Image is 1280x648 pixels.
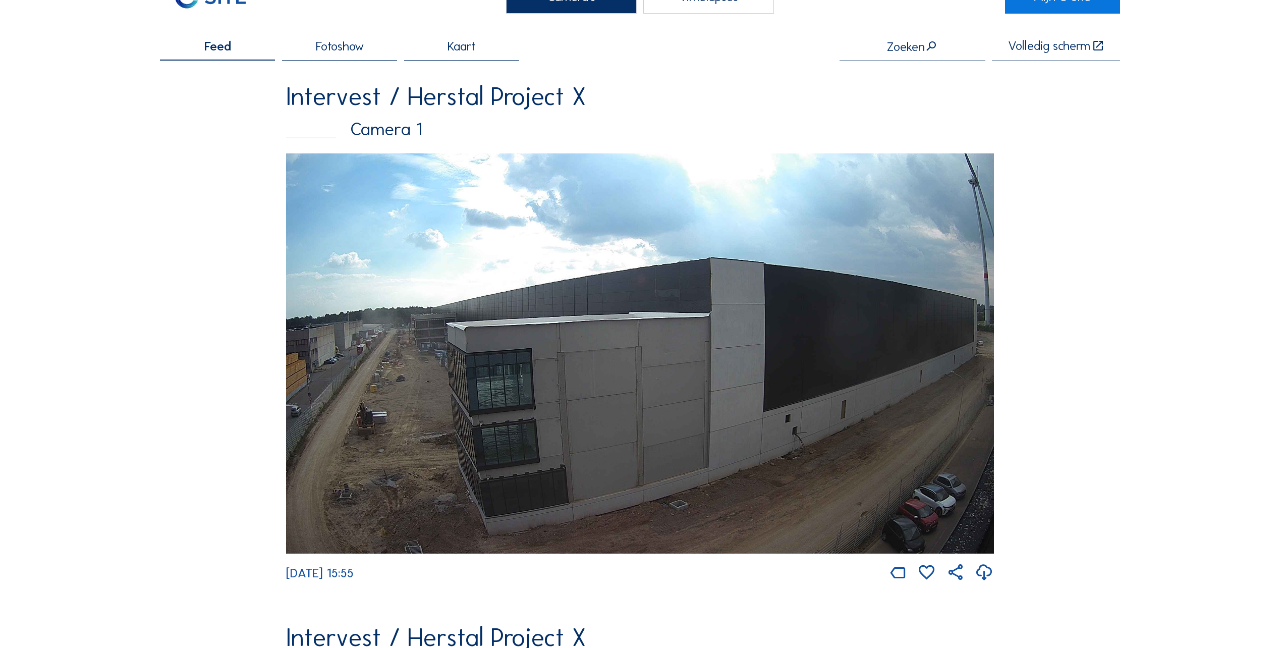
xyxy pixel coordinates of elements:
span: Fotoshow [316,40,364,52]
div: Volledig scherm [1008,39,1090,52]
div: Intervest / Herstal Project X [286,84,994,109]
span: [DATE] 15:55 [286,565,354,581]
div: Camera 1 [286,121,994,138]
span: Kaart [448,40,476,52]
img: Image [286,153,994,554]
span: Feed [204,40,231,52]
